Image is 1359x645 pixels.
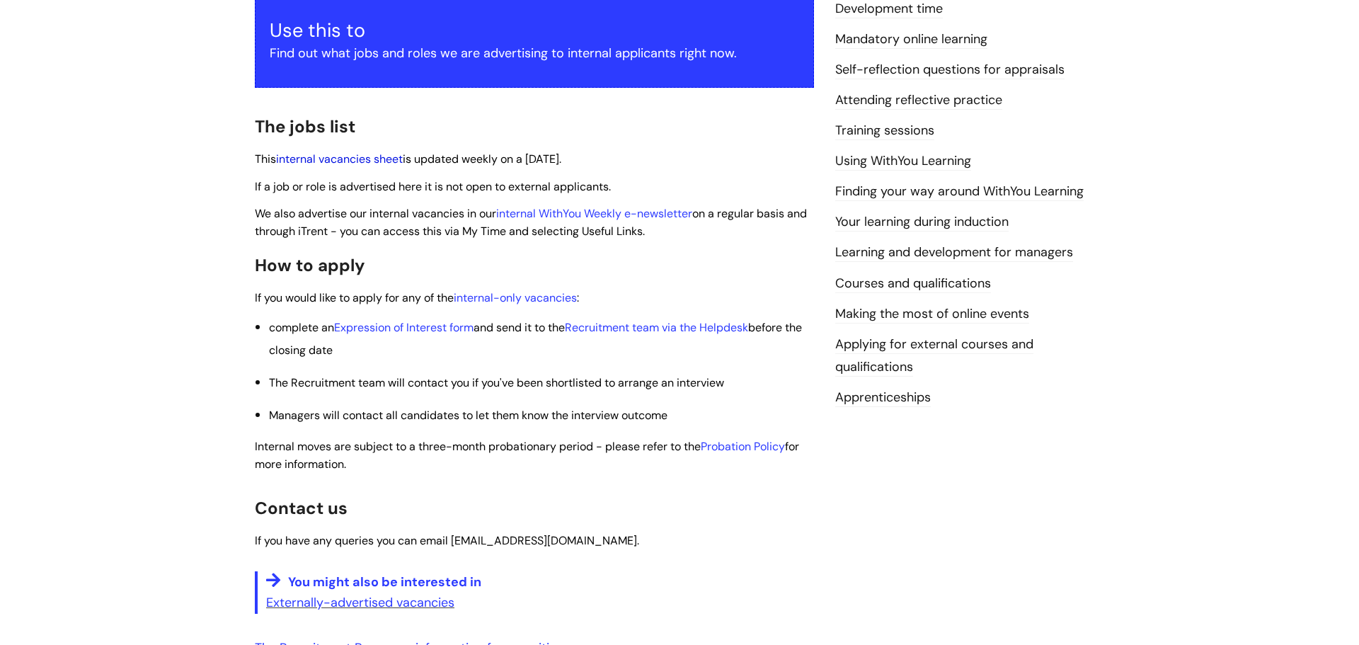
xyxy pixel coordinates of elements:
[835,389,931,407] a: Apprenticeships
[701,439,785,454] a: Probation Policy
[255,152,561,166] span: This is updated weekly on a [DATE].
[270,42,799,64] p: Find out what jobs and roles we are advertising to internal applicants right now.
[835,244,1073,262] a: Learning and development for managers
[255,439,799,472] span: I
[276,152,403,166] a: internal vacancies sheet
[288,573,481,590] span: You might also be interested in
[255,115,355,137] span: The jobs list
[266,594,454,611] a: Externally-advertised vacancies
[255,206,807,239] span: We also advertise our internal vacancies in our on a regular basis and through iTrent - you can a...
[835,336,1033,377] a: Applying for external courses and qualifications
[255,179,611,194] span: If a job or role is advertised here it is not open to external applicants.
[835,152,971,171] a: Using WithYou Learning
[255,290,579,305] span: If you would like to apply for any of the :
[255,497,348,519] span: Contact us
[269,408,667,423] span: Managers will contact all candidates to let them know the interview outcome
[835,305,1029,324] a: Making the most of online events
[275,343,333,358] span: losing date
[454,290,577,305] a: internal-only vacancies
[269,320,802,358] span: and send it to the before the c
[835,61,1065,79] a: Self-reflection questions for appraisals
[255,439,799,472] span: nternal moves are subject to a three-month probationary period - please refer to the for more inf...
[334,320,474,335] a: Expression of Interest form
[269,320,334,335] span: complete an
[835,213,1009,232] a: Your learning during induction
[835,122,934,140] a: Training sessions
[565,320,748,335] a: Recruitment team via the Helpdesk
[496,206,692,221] a: internal WithYou Weekly e-newsletter
[270,19,799,42] h3: Use this to
[835,183,1084,201] a: Finding your way around WithYou Learning
[255,533,639,548] span: If you have any queries you can email [EMAIL_ADDRESS][DOMAIN_NAME].
[269,375,724,390] span: The Recruitment team will contact you if you've been shortlisted to arrange an interview
[835,275,991,293] a: Courses and qualifications
[835,30,987,49] a: Mandatory online learning
[255,254,365,276] span: How to apply
[835,91,1002,110] a: Attending reflective practice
